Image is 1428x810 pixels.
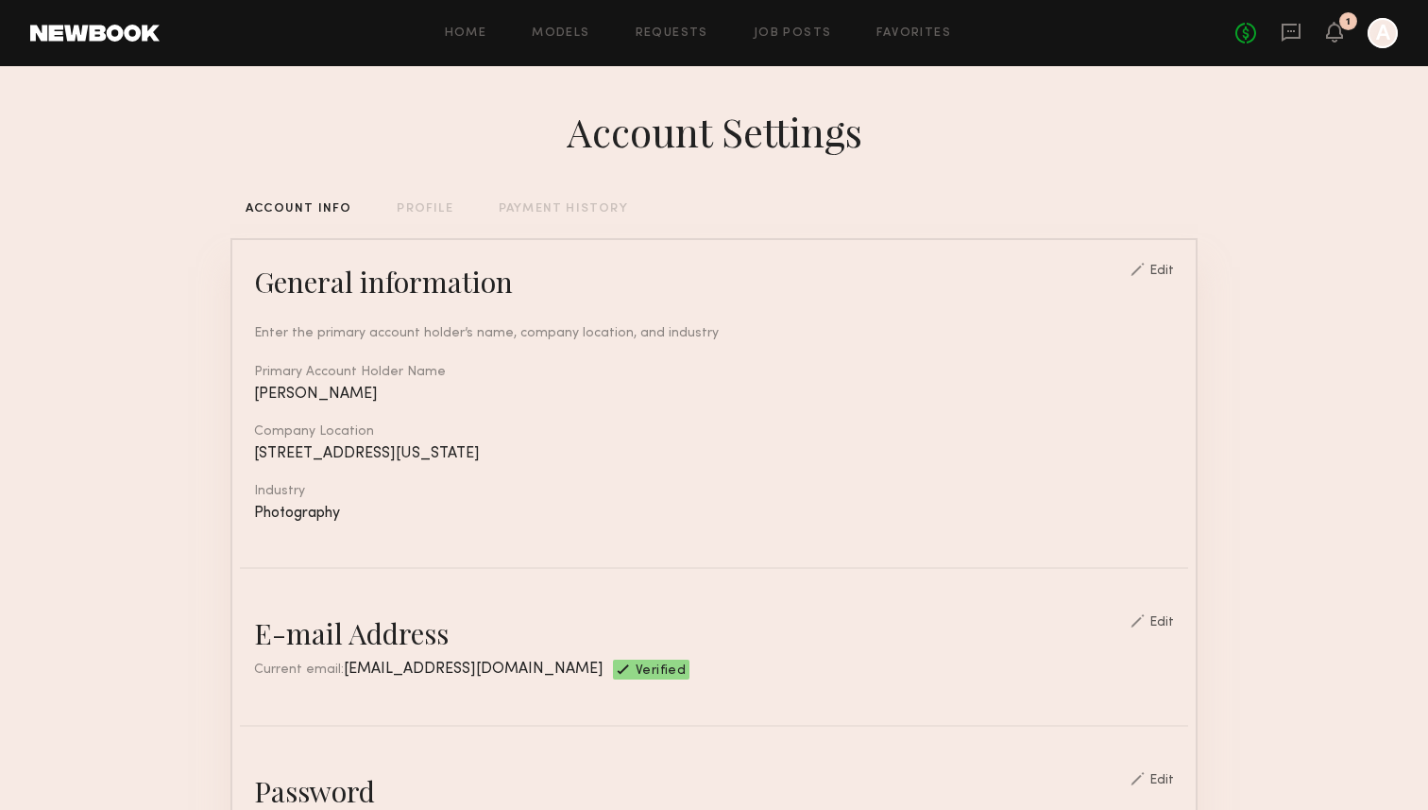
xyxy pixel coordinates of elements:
div: Photography [254,506,1174,522]
div: Edit [1149,265,1174,278]
div: ACCOUNT INFO [246,203,351,215]
a: Job Posts [754,27,832,40]
a: Requests [636,27,708,40]
span: Verified [636,664,686,680]
div: E-mail Address [254,614,449,652]
div: Industry [254,485,1174,498]
span: [EMAIL_ADDRESS][DOMAIN_NAME] [344,662,603,677]
div: Primary Account Holder Name [254,366,1174,379]
div: General information [254,263,513,301]
a: Home [445,27,487,40]
div: Current email: [254,660,603,680]
div: Edit [1149,774,1174,787]
div: PAYMENT HISTORY [499,203,628,215]
a: Models [532,27,589,40]
a: A [1368,18,1398,48]
div: 1 [1346,17,1351,27]
div: PROFILE [397,203,452,215]
div: Password [254,772,375,810]
div: Company Location [254,425,1174,439]
div: Enter the primary account holder’s name, company location, and industry [254,323,1174,343]
div: [STREET_ADDRESS][US_STATE] [254,446,1174,462]
div: Edit [1149,616,1174,629]
div: [PERSON_NAME] [254,387,1174,403]
div: Account Settings [567,105,862,158]
a: Favorites [876,27,951,40]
